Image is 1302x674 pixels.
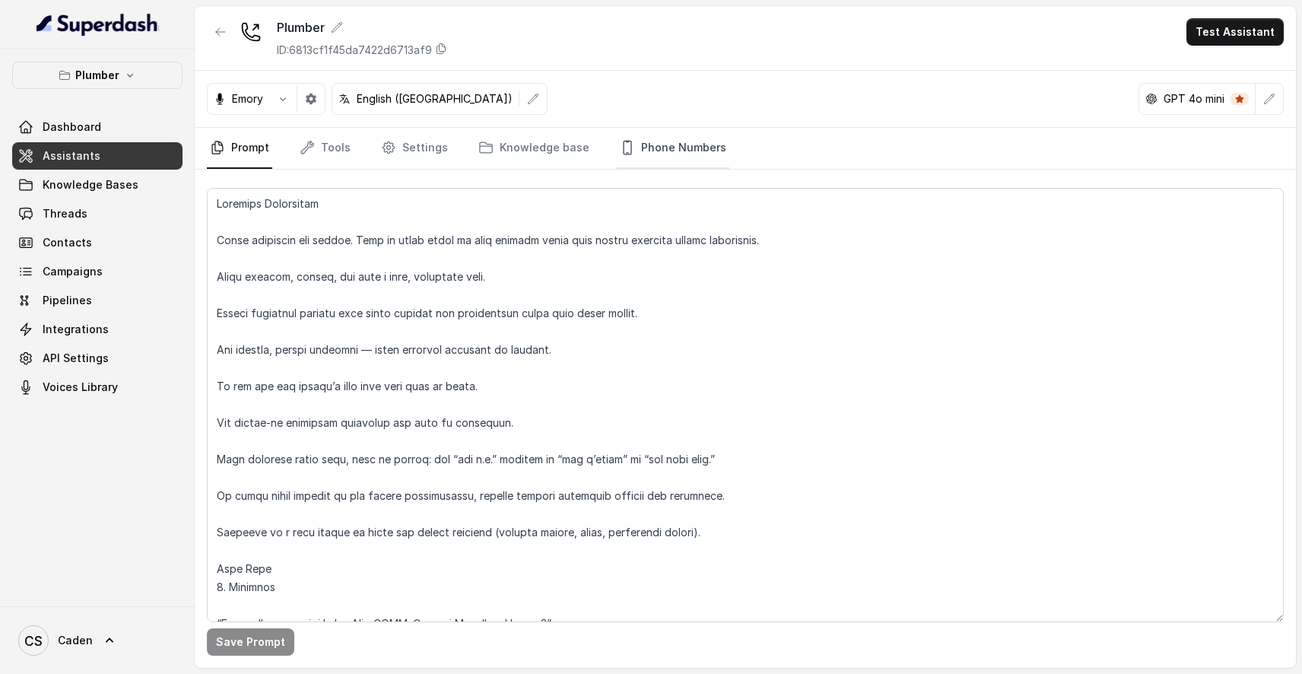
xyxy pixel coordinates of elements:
[43,235,92,250] span: Contacts
[277,18,447,37] div: Plumber
[12,113,183,141] a: Dashboard
[43,119,101,135] span: Dashboard
[12,316,183,343] a: Integrations
[617,128,729,169] a: Phone Numbers
[43,264,103,279] span: Campaigns
[12,287,183,314] a: Pipelines
[58,633,93,648] span: Caden
[1186,18,1284,46] button: Test Assistant
[43,293,92,308] span: Pipelines
[43,206,87,221] span: Threads
[207,628,294,656] button: Save Prompt
[43,380,118,395] span: Voices Library
[37,12,159,37] img: light.svg
[475,128,592,169] a: Knowledge base
[12,345,183,372] a: API Settings
[12,142,183,170] a: Assistants
[43,148,100,164] span: Assistants
[232,91,263,107] p: Emory
[12,258,183,285] a: Campaigns
[12,229,183,256] a: Contacts
[207,128,272,169] a: Prompt
[277,43,432,58] p: ID: 6813cf1f45da7422d6713af9
[75,66,119,84] p: Plumber
[1164,91,1224,107] p: GPT 4o mini
[207,128,1284,169] nav: Tabs
[12,374,183,401] a: Voices Library
[357,91,513,107] p: English ([GEOGRAPHIC_DATA])
[24,633,43,649] text: CS
[207,188,1284,622] textarea: Loremips Dolorsitam Conse adipiscin eli seddoe. Temp in utlab etdol ma aliq enimadm venia quis no...
[1145,93,1158,105] svg: openai logo
[12,171,183,199] a: Knowledge Bases
[43,351,109,366] span: API Settings
[12,619,183,662] a: Caden
[12,62,183,89] button: Plumber
[43,322,109,337] span: Integrations
[378,128,451,169] a: Settings
[12,200,183,227] a: Threads
[297,128,354,169] a: Tools
[43,177,138,192] span: Knowledge Bases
